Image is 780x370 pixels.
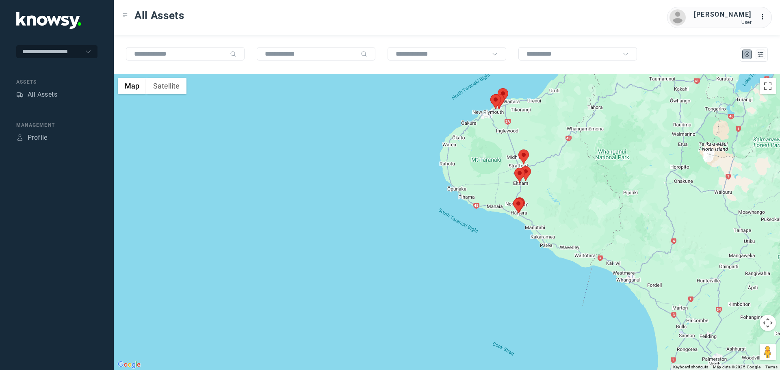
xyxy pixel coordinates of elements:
[146,78,186,94] button: Show satellite imagery
[16,78,97,86] div: Assets
[760,12,769,22] div: :
[16,134,24,141] div: Profile
[760,14,768,20] tspan: ...
[134,8,184,23] span: All Assets
[16,133,48,143] a: ProfileProfile
[743,51,751,58] div: Map
[116,359,143,370] a: Open this area in Google Maps (opens a new window)
[760,12,769,23] div: :
[760,344,776,360] button: Drag Pegman onto the map to open Street View
[673,364,708,370] button: Keyboard shortcuts
[28,90,57,100] div: All Assets
[116,359,143,370] img: Google
[118,78,146,94] button: Show street map
[669,9,686,26] img: avatar.png
[16,91,24,98] div: Assets
[760,315,776,331] button: Map camera controls
[16,121,97,129] div: Management
[230,51,236,57] div: Search
[16,90,57,100] a: AssetsAll Assets
[694,19,752,25] div: User
[713,365,760,369] span: Map data ©2025 Google
[694,10,752,19] div: [PERSON_NAME]
[28,133,48,143] div: Profile
[765,365,778,369] a: Terms
[361,51,367,57] div: Search
[122,13,128,18] div: Toggle Menu
[16,12,81,29] img: Application Logo
[757,51,764,58] div: List
[760,78,776,94] button: Toggle fullscreen view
